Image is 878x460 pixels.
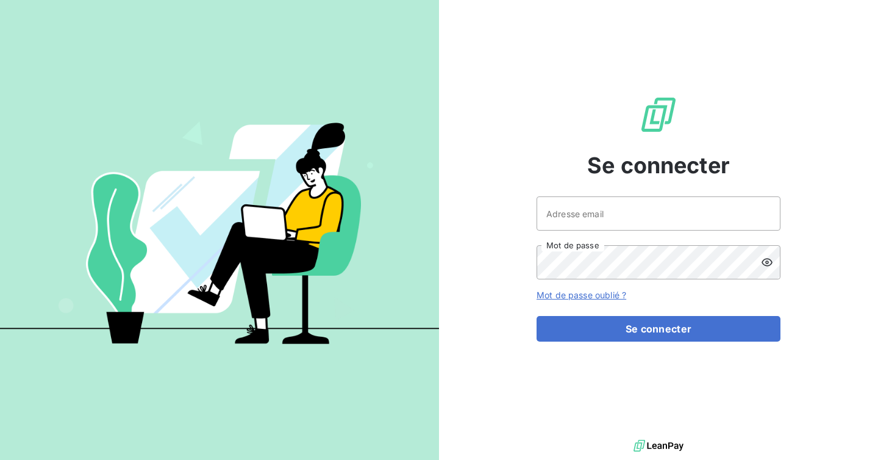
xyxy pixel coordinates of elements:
span: Se connecter [587,149,730,182]
input: placeholder [537,196,780,231]
img: Logo LeanPay [639,95,678,134]
a: Mot de passe oublié ? [537,290,626,300]
img: logo [634,437,683,455]
button: Se connecter [537,316,780,342]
